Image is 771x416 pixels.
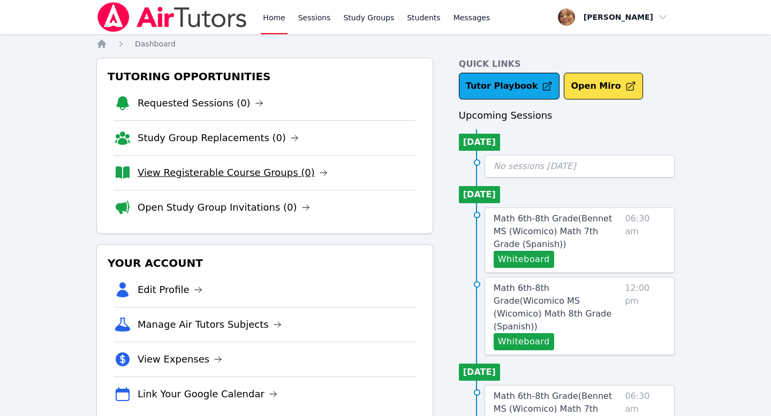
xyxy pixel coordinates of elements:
nav: Breadcrumb [96,38,675,49]
h4: Quick Links [459,58,675,71]
h3: Your Account [105,253,424,273]
h3: Tutoring Opportunities [105,67,424,86]
a: Math 6th-8th Grade(Bennet MS (Wicomico) Math 7th Grade (Spanish)) [494,212,621,251]
li: [DATE] [459,134,500,151]
a: Study Group Replacements (0) [138,130,299,145]
a: Requested Sessions (0) [138,96,263,111]
span: Math 6th-8th Grade ( Wicomico MS (Wicomico) Math 8th Grade (Spanish) ) [494,283,611,332]
a: Open Study Group Invitations (0) [138,200,310,215]
a: View Registerable Course Groups (0) [138,165,328,180]
li: [DATE] [459,364,500,381]
a: Edit Profile [138,282,202,297]
a: Dashboard [135,38,176,49]
span: Dashboard [135,40,176,48]
button: Whiteboard [494,251,554,268]
button: Open Miro [564,73,642,99]
a: Link Your Google Calendar [138,387,277,402]
img: Air Tutors [96,2,248,32]
a: Math 6th-8th Grade(Wicomico MS (Wicomico) Math 8th Grade (Spanish)) [494,282,621,333]
h3: Upcoming Sessions [459,108,675,123]
span: Math 6th-8th Grade ( Bennet MS (Wicomico) Math 7th Grade (Spanish) ) [494,213,612,249]
span: 06:30 am [625,212,666,268]
button: Whiteboard [494,333,554,350]
span: No sessions [DATE] [494,161,576,171]
a: Manage Air Tutors Subjects [138,317,282,332]
span: Messages [453,12,490,23]
a: Tutor Playbook [459,73,560,99]
span: 12:00 pm [625,282,666,350]
a: View Expenses [138,352,222,367]
li: [DATE] [459,186,500,203]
